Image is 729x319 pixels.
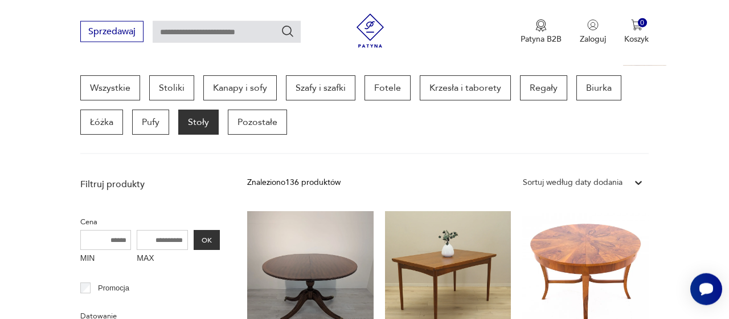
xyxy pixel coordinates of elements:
[80,21,144,42] button: Sprzedawaj
[98,282,129,294] p: Promocja
[631,19,642,31] img: Ikona koszyka
[580,34,606,45] p: Zaloguj
[580,19,606,45] button: Zaloguj
[638,18,648,28] div: 0
[521,19,562,45] button: Patyna B2B
[353,14,387,48] img: Patyna - sklep z meblami i dekoracjami vintage
[247,176,341,189] div: Znaleziono 136 produktów
[80,75,140,100] a: Wszystkie
[178,110,219,135] a: Stoły
[520,75,567,100] a: Regały
[194,230,220,250] button: OK
[80,110,123,135] a: Łóżka
[281,25,294,38] button: Szukaj
[587,19,599,31] img: Ikonka użytkownika
[80,29,144,37] a: Sprzedawaj
[521,34,562,45] p: Patyna B2B
[137,250,188,268] label: MAX
[149,75,194,100] a: Stoliki
[80,250,132,268] label: MIN
[535,19,547,32] img: Ikona medalu
[203,75,277,100] a: Kanapy i sofy
[132,110,169,135] a: Pufy
[521,19,562,45] a: Ikona medaluPatyna B2B
[624,34,649,45] p: Koszyk
[364,75,411,100] a: Fotele
[80,178,220,191] p: Filtruj produkty
[523,176,622,189] div: Sortuj według daty dodania
[420,75,511,100] a: Krzesła i taborety
[624,19,649,45] button: 0Koszyk
[690,273,722,305] iframe: Smartsupp widget button
[576,75,621,100] a: Biurka
[80,216,220,228] p: Cena
[228,110,287,135] a: Pozostałe
[286,75,355,100] a: Szafy i szafki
